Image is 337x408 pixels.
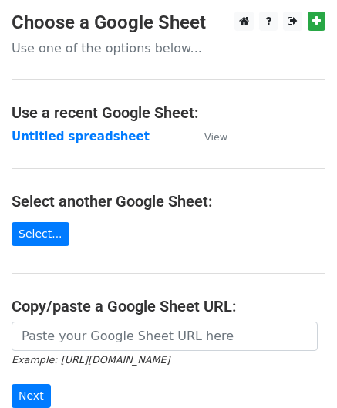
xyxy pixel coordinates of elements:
iframe: Chat Widget [260,334,337,408]
input: Next [12,384,51,408]
a: Select... [12,222,69,246]
small: Example: [URL][DOMAIN_NAME] [12,354,170,366]
a: View [189,130,227,143]
h4: Copy/paste a Google Sheet URL: [12,297,325,315]
p: Use one of the options below... [12,40,325,56]
input: Paste your Google Sheet URL here [12,322,318,351]
small: View [204,131,227,143]
h3: Choose a Google Sheet [12,12,325,34]
h4: Select another Google Sheet: [12,192,325,211]
h4: Use a recent Google Sheet: [12,103,325,122]
a: Untitled spreadsheet [12,130,150,143]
